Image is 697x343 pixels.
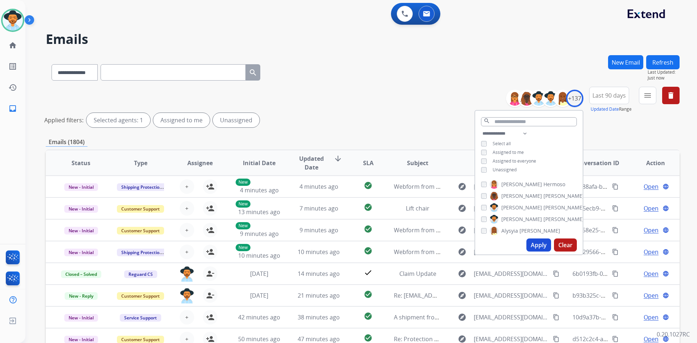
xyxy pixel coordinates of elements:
mat-icon: content_copy [553,292,559,299]
span: New - Initial [64,227,98,234]
span: Re: [EMAIL_ADDRESS][DOMAIN_NAME] [394,291,498,299]
span: [PERSON_NAME] [501,216,542,223]
span: Open [644,313,659,322]
mat-icon: person_add [206,226,215,234]
span: Open [644,269,659,278]
span: Webform from [EMAIL_ADDRESS][DOMAIN_NAME] on [DATE] [394,226,558,234]
mat-icon: person_add [206,248,215,256]
h2: Emails [46,32,680,46]
mat-icon: content_copy [553,270,559,277]
span: New - Initial [64,249,98,256]
mat-icon: content_copy [612,270,619,277]
span: [EMAIL_ADDRESS][DOMAIN_NAME] [474,182,549,191]
span: 10 minutes ago [298,248,340,256]
p: New [236,179,250,186]
span: [EMAIL_ADDRESS][DOMAIN_NAME] [474,226,549,234]
mat-icon: arrow_downward [334,154,342,163]
mat-icon: language [663,205,669,212]
span: + [185,182,188,191]
span: Claim Update [399,270,436,278]
span: [DATE] [250,270,268,278]
mat-icon: language [663,314,669,320]
span: b93b325c-a8ef-43b1-a5f2-94597bb067c4 [572,291,682,299]
span: Webform from [EMAIL_ADDRESS][DOMAIN_NAME] on [DATE] [394,248,558,256]
span: 50 minutes ago [238,335,280,343]
span: d512c2c4-a8c9-47db-8260-3b9774293be7 [572,335,685,343]
p: New [236,222,250,229]
mat-icon: explore [458,269,466,278]
mat-icon: explore [458,248,466,256]
span: Type [134,159,147,167]
span: 42 minutes ago [238,313,280,321]
span: [EMAIL_ADDRESS][DOMAIN_NAME] [474,269,549,278]
span: + [185,226,188,234]
span: 10 minutes ago [238,252,280,260]
mat-icon: explore [458,313,466,322]
span: Subject [407,159,428,167]
mat-icon: explore [458,226,466,234]
div: Selected agents: 1 [86,113,150,127]
span: Open [644,204,659,213]
mat-icon: person_add [206,204,215,213]
span: 38 minutes ago [298,313,340,321]
mat-icon: explore [458,291,466,300]
img: agent-avatar [180,266,194,282]
mat-icon: language [663,249,669,255]
mat-icon: inbox [8,104,17,113]
mat-icon: language [663,227,669,233]
button: New Email [608,55,643,69]
span: Customer Support [117,227,164,234]
span: [PERSON_NAME] [543,192,584,200]
span: Webform from [EMAIL_ADDRESS][DOMAIN_NAME] on [DATE] [394,183,558,191]
span: [PERSON_NAME] [501,181,542,188]
span: + [185,313,188,322]
th: Action [620,150,680,176]
span: [PERSON_NAME] [519,227,560,234]
span: New - Initial [64,314,98,322]
span: Assigned to everyone [493,158,536,164]
button: Clear [554,238,577,252]
mat-icon: content_copy [612,205,619,212]
span: + [185,204,188,213]
mat-icon: list_alt [8,62,17,71]
mat-icon: language [663,270,669,277]
span: [PERSON_NAME] [501,204,542,211]
span: Assigned to me [493,149,524,155]
span: Conversation ID [573,159,619,167]
mat-icon: menu [643,91,652,100]
mat-icon: content_copy [612,227,619,233]
button: + [180,201,194,216]
button: Refresh [646,55,680,69]
mat-icon: content_copy [612,292,619,299]
span: Unassigned [493,167,517,173]
p: New [236,244,250,251]
mat-icon: content_copy [553,314,559,320]
span: 4 minutes ago [240,186,279,194]
mat-icon: content_copy [612,314,619,320]
mat-icon: content_copy [612,249,619,255]
p: Emails (1804) [46,138,87,147]
mat-icon: person_remove [206,291,215,300]
p: Applied filters: [44,116,83,124]
span: Customer Support [117,205,164,213]
img: agent-avatar [180,288,194,303]
button: + [180,245,194,259]
mat-icon: language [663,183,669,190]
mat-icon: content_copy [553,336,559,342]
span: [PERSON_NAME] [501,192,542,200]
mat-icon: check_circle [364,246,372,255]
span: Open [644,291,659,300]
span: [PERSON_NAME] [543,204,584,211]
mat-icon: check_circle [364,225,372,233]
span: Shipping Protection [117,249,167,256]
span: Last 90 days [592,94,626,97]
mat-icon: check_circle [364,203,372,212]
span: Last Updated: [648,69,680,75]
span: New - Initial [64,205,98,213]
button: Apply [526,238,551,252]
span: 47 minutes ago [298,335,340,343]
span: Lift chair [406,204,429,212]
span: + [185,248,188,256]
span: Select all [493,140,511,147]
span: A shipment from order #US65528 is out for delivery [394,313,535,321]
